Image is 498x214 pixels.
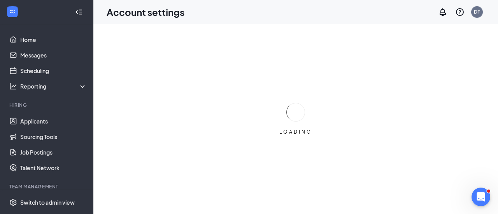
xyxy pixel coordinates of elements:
[20,63,87,78] a: Scheduling
[474,9,480,15] div: DF
[472,188,490,206] iframe: Intercom live chat
[455,7,465,17] svg: QuestionInfo
[107,5,184,19] h1: Account settings
[20,47,87,63] a: Messages
[20,129,87,144] a: Sourcing Tools
[9,198,17,206] svg: Settings
[20,160,87,176] a: Talent Network
[20,32,87,47] a: Home
[20,144,87,160] a: Job Postings
[9,8,16,16] svg: WorkstreamLogo
[20,82,87,90] div: Reporting
[9,183,85,190] div: Team Management
[438,7,447,17] svg: Notifications
[9,82,17,90] svg: Analysis
[9,102,85,108] div: Hiring
[20,198,75,206] div: Switch to admin view
[276,129,315,135] div: LOADING
[75,8,83,16] svg: Collapse
[20,113,87,129] a: Applicants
